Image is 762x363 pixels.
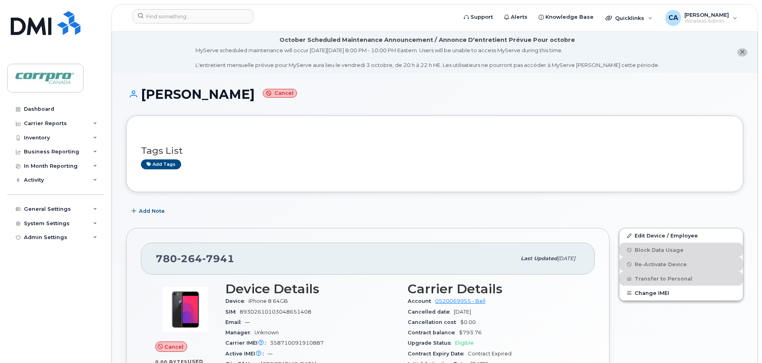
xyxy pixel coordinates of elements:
[263,89,297,98] small: Cancel
[126,87,743,101] h1: [PERSON_NAME]
[408,319,460,325] span: Cancellation cost
[619,286,743,300] button: Change IMEI
[408,298,435,304] span: Account
[225,351,268,357] span: Active IMEI
[195,47,659,69] div: MyServe scheduled maintenance will occur [DATE][DATE] 8:00 PM - 10:00 PM Eastern. Users will be u...
[455,340,474,346] span: Eligible
[270,340,324,346] span: 358710091910887
[225,309,240,315] span: SIM
[240,309,311,315] span: 89302610103048651408
[156,253,234,265] span: 780
[454,309,471,315] span: [DATE]
[254,330,279,336] span: Unknown
[279,36,575,44] div: October Scheduled Maintenance Announcement / Annonce D'entretient Prévue Pour octobre
[162,286,209,334] img: image20231002-3703462-bzhi73.jpeg
[521,255,557,261] span: Last updated
[225,298,248,304] span: Device
[164,343,184,351] span: Cancel
[619,243,743,257] button: Block Data Usage
[408,282,580,296] h3: Carrier Details
[408,351,468,357] span: Contract Expiry Date
[468,351,512,357] span: Contract Expired
[248,298,288,304] span: iPhone 8 64GB
[202,253,234,265] span: 7941
[141,146,729,156] h3: Tags List
[408,309,454,315] span: Cancelled date
[225,319,245,325] span: Email
[139,207,165,215] span: Add Note
[459,330,482,336] span: $793.76
[225,330,254,336] span: Manager
[408,330,459,336] span: Contract balance
[177,253,202,265] span: 264
[268,351,273,357] span: —
[619,271,743,286] button: Transfer to Personal
[737,48,747,57] button: close notification
[141,159,181,169] a: Add tags
[225,340,270,346] span: Carrier IMEI
[435,298,485,304] a: 0520069955 - Bell
[557,255,575,261] span: [DATE]
[619,257,743,271] button: Re-Activate Device
[245,319,250,325] span: —
[225,282,398,296] h3: Device Details
[619,228,743,243] a: Edit Device / Employee
[460,319,476,325] span: $0.00
[408,340,455,346] span: Upgrade Status
[126,204,172,218] button: Add Note
[635,261,687,267] span: Re-Activate Device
